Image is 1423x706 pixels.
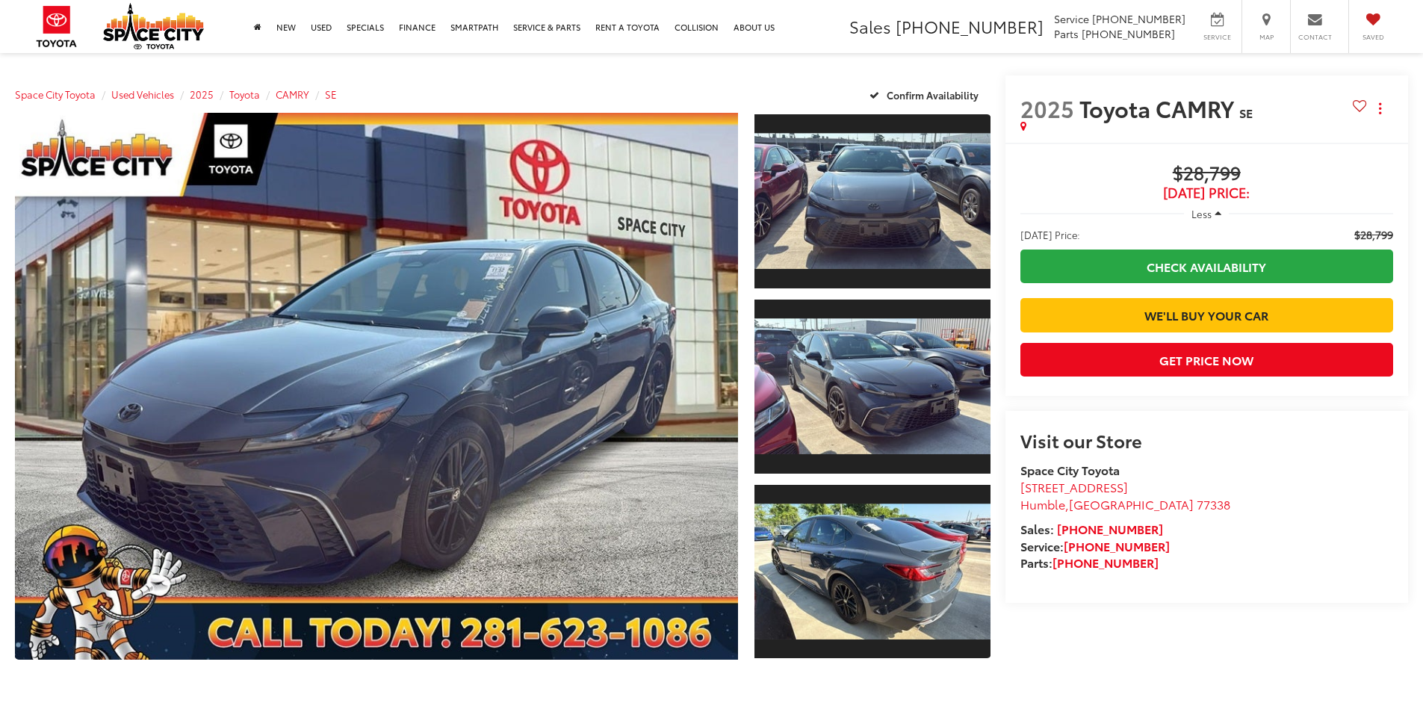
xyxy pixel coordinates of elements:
span: [GEOGRAPHIC_DATA] [1069,495,1194,513]
strong: Parts: [1020,554,1159,571]
strong: Space City Toyota [1020,461,1120,478]
span: Humble [1020,495,1065,513]
a: CAMRY [276,87,309,101]
a: Space City Toyota [15,87,96,101]
a: Expand Photo 3 [754,483,990,660]
span: Less [1191,207,1212,220]
span: Service [1054,11,1089,26]
span: SE [1239,104,1253,121]
a: Toyota [229,87,260,101]
a: We'll Buy Your Car [1020,298,1393,332]
a: 2025 [190,87,214,101]
a: Used Vehicles [111,87,174,101]
span: [PHONE_NUMBER] [896,14,1044,38]
button: Actions [1367,95,1393,121]
span: 2025 [1020,92,1074,124]
a: SE [325,87,337,101]
button: Get Price Now [1020,343,1393,377]
span: Service [1200,32,1234,42]
img: 2025 Toyota CAMRY SE [751,319,992,454]
span: $28,799 [1020,163,1393,185]
span: Parts [1054,26,1079,41]
h2: Visit our Store [1020,430,1393,450]
button: Less [1184,200,1229,227]
span: Toyota CAMRY [1079,92,1239,124]
a: [PHONE_NUMBER] [1057,520,1163,537]
a: [STREET_ADDRESS] Humble,[GEOGRAPHIC_DATA] 77338 [1020,478,1230,513]
span: [DATE] Price: [1020,185,1393,200]
img: Space City Toyota [103,3,204,49]
img: 2025 Toyota CAMRY SE [751,134,992,269]
span: $28,799 [1354,227,1393,242]
span: [DATE] Price: [1020,227,1080,242]
span: [PHONE_NUMBER] [1092,11,1185,26]
button: Confirm Availability [861,81,990,108]
a: Expand Photo 0 [15,113,738,660]
span: dropdown dots [1379,102,1381,114]
span: Sales [849,14,891,38]
span: [STREET_ADDRESS] [1020,478,1128,495]
a: [PHONE_NUMBER] [1052,554,1159,571]
span: Confirm Availability [887,88,979,102]
a: Check Availability [1020,250,1393,283]
span: Contact [1298,32,1332,42]
span: , [1020,495,1230,513]
span: Saved [1357,32,1389,42]
span: [PHONE_NUMBER] [1082,26,1175,41]
span: 77338 [1197,495,1230,513]
img: 2025 Toyota CAMRY SE [7,110,745,663]
a: Expand Photo 2 [754,298,990,475]
a: [PHONE_NUMBER] [1064,537,1170,554]
strong: Service: [1020,537,1170,554]
img: 2025 Toyota CAMRY SE [751,504,992,639]
span: Map [1250,32,1283,42]
span: Sales: [1020,520,1054,537]
a: Expand Photo 1 [754,113,990,290]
